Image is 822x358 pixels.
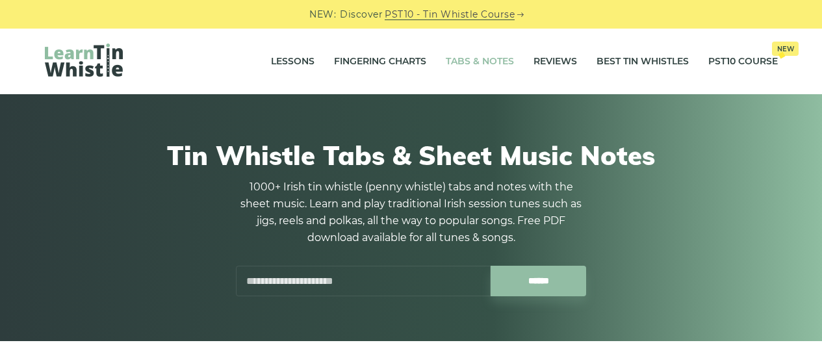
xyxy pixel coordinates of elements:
a: Fingering Charts [334,45,426,78]
a: Reviews [533,45,577,78]
p: 1000+ Irish tin whistle (penny whistle) tabs and notes with the sheet music. Learn and play tradi... [236,179,587,246]
a: Tabs & Notes [446,45,514,78]
img: LearnTinWhistle.com [45,44,123,77]
a: Lessons [271,45,315,78]
span: New [772,42,799,56]
h1: Tin Whistle Tabs & Sheet Music Notes [45,140,778,171]
a: Best Tin Whistles [597,45,689,78]
a: PST10 CourseNew [708,45,778,78]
